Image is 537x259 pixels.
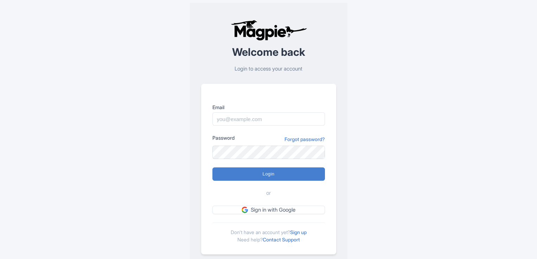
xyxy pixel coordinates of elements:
input: you@example.com [212,112,325,126]
p: Login to access your account [201,65,336,73]
a: Contact Support [263,237,300,243]
img: logo-ab69f6fb50320c5b225c76a69d11143b.png [229,20,308,41]
label: Password [212,134,235,141]
a: Sign up [290,229,307,235]
input: Login [212,167,325,181]
a: Forgot password? [285,135,325,143]
div: Don't have an account yet? Need help? [212,223,325,243]
img: google.svg [242,207,248,213]
h2: Welcome back [201,46,336,58]
span: or [266,189,271,197]
a: Sign in with Google [212,206,325,214]
label: Email [212,104,325,111]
